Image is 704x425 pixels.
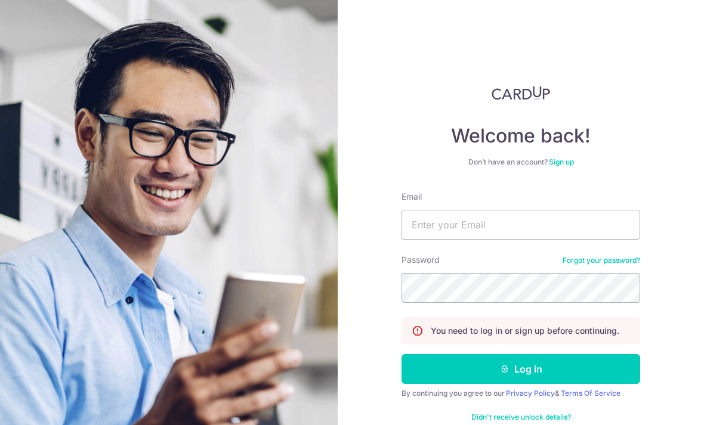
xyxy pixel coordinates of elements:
[492,86,550,100] img: CardUp Logo
[402,254,440,266] label: Password
[402,124,640,148] h4: Welcome back!
[563,256,640,265] a: Forgot your password?
[561,389,620,398] a: Terms Of Service
[431,325,619,337] p: You need to log in or sign up before continuing.
[506,389,555,398] a: Privacy Policy
[549,157,574,166] a: Sign up
[471,412,571,422] a: Didn't receive unlock details?
[402,191,422,203] label: Email
[402,354,640,384] button: Log in
[402,210,640,240] input: Enter your Email
[402,389,640,398] div: By continuing you agree to our &
[402,157,640,167] div: Don’t have an account?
